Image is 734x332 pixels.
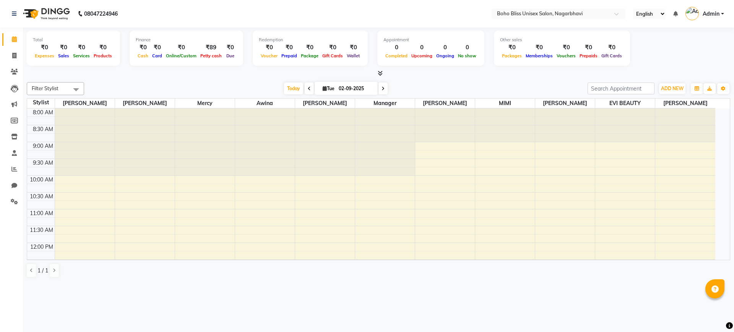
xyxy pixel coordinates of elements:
div: ₹0 [500,43,524,52]
b: 08047224946 [84,3,118,24]
span: [PERSON_NAME] [655,99,715,108]
div: 9:00 AM [31,142,55,150]
div: 12:30 PM [29,260,55,268]
span: EVI BEAUTY [595,99,655,108]
div: 12:00 PM [29,243,55,251]
div: ₹0 [259,43,279,52]
div: 0 [456,43,478,52]
div: 0 [409,43,434,52]
div: ₹0 [33,43,56,52]
span: [PERSON_NAME] [115,99,175,108]
div: ₹89 [198,43,224,52]
span: Gift Cards [599,53,624,58]
span: Today [284,83,303,94]
div: 11:30 AM [28,226,55,234]
div: ₹0 [164,43,198,52]
div: ₹0 [136,43,150,52]
div: ₹0 [524,43,555,52]
div: ₹0 [150,43,164,52]
span: Products [92,53,114,58]
span: Vouchers [555,53,578,58]
div: 8:30 AM [31,125,55,133]
span: Online/Custom [164,53,198,58]
span: Prepaids [578,53,599,58]
span: 1 / 1 [37,267,48,275]
span: [PERSON_NAME] [535,99,595,108]
div: ₹0 [56,43,71,52]
div: Finance [136,37,237,43]
div: ₹0 [599,43,624,52]
span: Ongoing [434,53,456,58]
span: Sales [56,53,71,58]
span: Upcoming [409,53,434,58]
div: Total [33,37,114,43]
span: Voucher [259,53,279,58]
img: logo [19,3,72,24]
div: 0 [383,43,409,52]
input: Search Appointment [588,83,654,94]
div: ₹0 [578,43,599,52]
img: Admin [685,7,699,20]
span: Packages [500,53,524,58]
span: [PERSON_NAME] [295,99,355,108]
span: Due [224,53,236,58]
span: Wallet [345,53,362,58]
div: ₹0 [299,43,320,52]
div: Redemption [259,37,362,43]
span: Cash [136,53,150,58]
div: Appointment [383,37,478,43]
input: 2025-09-02 [336,83,375,94]
div: 10:30 AM [28,193,55,201]
span: MIMI [475,99,535,108]
span: Filter Stylist [32,85,58,91]
div: 8:00 AM [31,109,55,117]
div: 9:30 AM [31,159,55,167]
div: ₹0 [345,43,362,52]
div: ₹0 [71,43,92,52]
span: Mercy [175,99,235,108]
span: Prepaid [279,53,299,58]
span: Expenses [33,53,56,58]
span: Admin [703,10,719,18]
span: Completed [383,53,409,58]
div: 10:00 AM [28,176,55,184]
span: Awina [235,99,295,108]
div: ₹0 [224,43,237,52]
div: 0 [434,43,456,52]
div: ₹0 [555,43,578,52]
span: Petty cash [198,53,224,58]
span: Manager [355,99,415,108]
div: ₹0 [92,43,114,52]
iframe: chat widget [702,301,726,324]
span: Tue [321,86,336,91]
span: Gift Cards [320,53,345,58]
span: [PERSON_NAME] [55,99,115,108]
div: Stylist [27,99,55,107]
span: Services [71,53,92,58]
span: ADD NEW [661,86,684,91]
button: ADD NEW [659,83,685,94]
span: [PERSON_NAME] [415,99,475,108]
span: Package [299,53,320,58]
div: 11:00 AM [28,209,55,217]
span: Memberships [524,53,555,58]
span: Card [150,53,164,58]
div: Other sales [500,37,624,43]
div: ₹0 [279,43,299,52]
div: ₹0 [320,43,345,52]
span: No show [456,53,478,58]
